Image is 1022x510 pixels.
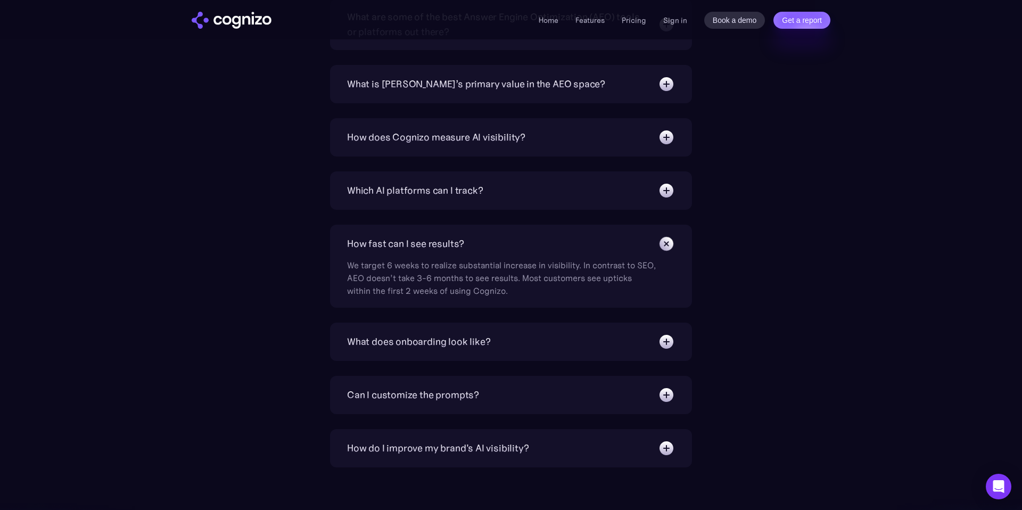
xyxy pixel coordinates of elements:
[347,252,656,297] div: We target 6 weeks to realize substantial increase in visibility. In contrast to SEO, AEO doesn’t ...
[192,12,271,29] a: home
[986,474,1011,499] div: Open Intercom Messenger
[347,130,525,145] div: How does Cognizo measure AI visibility?
[773,12,830,29] a: Get a report
[704,12,765,29] a: Book a demo
[663,14,687,27] a: Sign in
[347,183,483,198] div: Which AI platforms can I track?
[347,77,605,92] div: What is [PERSON_NAME]’s primary value in the AEO space?
[347,441,529,456] div: How do I improve my brand's AI visibility?
[347,236,464,251] div: How fast can I see results?
[347,388,479,402] div: Can I customize the prompts?
[192,12,271,29] img: cognizo logo
[539,15,558,25] a: Home
[575,15,605,25] a: Features
[347,334,490,349] div: What does onboarding look like?
[622,15,646,25] a: Pricing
